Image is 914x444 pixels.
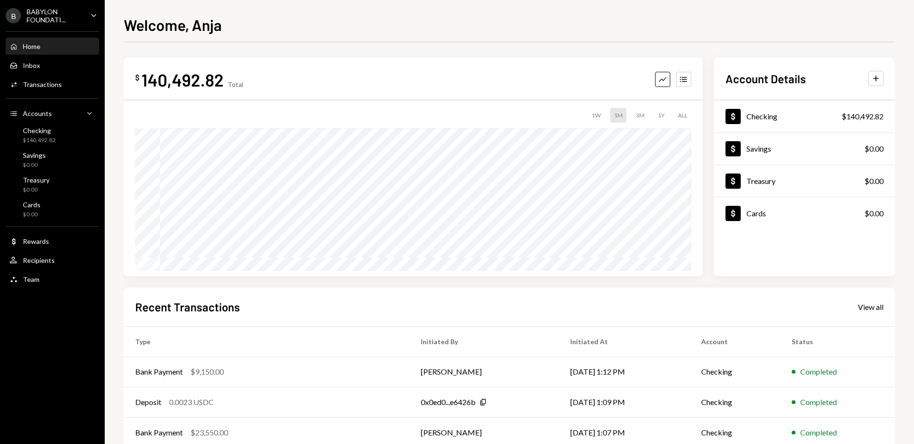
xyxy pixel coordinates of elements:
div: $0.00 [864,208,884,219]
h2: Account Details [725,71,806,87]
th: Account [690,326,780,357]
a: Cards$0.00 [714,197,895,229]
div: B [6,8,21,23]
td: Checking [690,357,780,387]
div: 140,492.82 [141,69,224,90]
a: Cards$0.00 [6,198,99,221]
a: Recipients [6,251,99,269]
h2: Recent Transactions [135,299,240,315]
div: Checking [23,126,56,135]
th: Type [124,326,409,357]
div: Total [228,80,243,88]
a: Savings$0.00 [6,148,99,171]
th: Initiated By [409,326,559,357]
div: Bank Payment [135,366,183,377]
a: Treasury$0.00 [6,173,99,196]
a: Inbox [6,57,99,74]
div: 0.0023 USDC [169,396,214,408]
div: ALL [674,108,691,123]
a: Checking$140,492.82 [714,100,895,132]
a: Treasury$0.00 [714,165,895,197]
div: BABYLON FOUNDATI... [27,8,83,24]
div: Team [23,275,40,283]
div: Completed [800,396,837,408]
div: $140,492.82 [23,136,56,145]
a: Rewards [6,232,99,250]
div: Cards [23,201,40,209]
div: Treasury [23,176,50,184]
a: Accounts [6,105,99,122]
td: Checking [690,387,780,417]
a: Team [6,270,99,288]
h1: Welcome, Anja [124,15,222,34]
th: Initiated At [559,326,689,357]
td: [PERSON_NAME] [409,357,559,387]
div: Savings [746,144,771,153]
a: Checking$140,492.82 [6,124,99,146]
div: $140,492.82 [842,111,884,122]
div: $0.00 [864,143,884,154]
div: Deposit [135,396,161,408]
div: Accounts [23,109,52,117]
th: Status [780,326,895,357]
div: Inbox [23,61,40,69]
a: View all [858,301,884,312]
div: $23,550.00 [190,427,228,438]
div: $0.00 [23,211,40,219]
div: Bank Payment [135,427,183,438]
div: $9,150.00 [190,366,224,377]
div: $0.00 [23,186,50,194]
div: $0.00 [23,161,46,169]
div: Completed [800,427,837,438]
div: 3M [632,108,648,123]
div: 1Y [654,108,668,123]
div: Savings [23,151,46,159]
div: $0.00 [864,175,884,187]
td: [DATE] 1:09 PM [559,387,689,417]
div: Checking [746,112,777,121]
div: Completed [800,366,837,377]
td: [DATE] 1:12 PM [559,357,689,387]
div: Transactions [23,80,62,88]
div: Recipients [23,256,55,264]
div: 0x0ed0...e6426b [421,396,476,408]
a: Transactions [6,76,99,93]
div: $ [135,73,139,82]
a: Home [6,38,99,55]
div: Treasury [746,176,775,185]
div: 1W [588,108,605,123]
div: View all [858,302,884,312]
div: 1M [610,108,626,123]
div: Home [23,42,40,50]
div: Rewards [23,237,49,245]
div: Cards [746,209,766,218]
a: Savings$0.00 [714,133,895,164]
